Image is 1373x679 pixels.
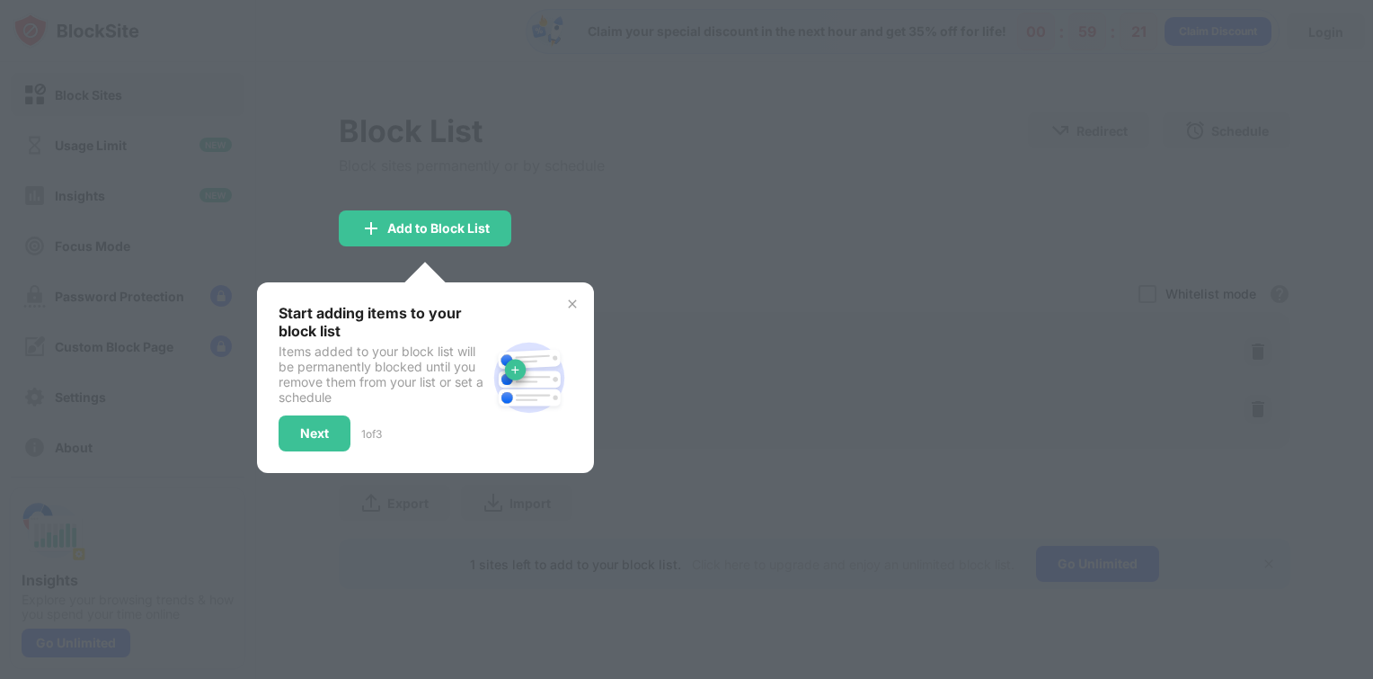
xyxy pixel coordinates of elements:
div: Add to Block List [387,221,490,236]
div: 1 of 3 [361,427,382,441]
div: Start adding items to your block list [279,304,486,340]
div: Next [300,426,329,441]
img: x-button.svg [565,297,580,311]
div: Items added to your block list will be permanently blocked until you remove them from your list o... [279,344,486,405]
img: block-site.svg [486,335,572,421]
